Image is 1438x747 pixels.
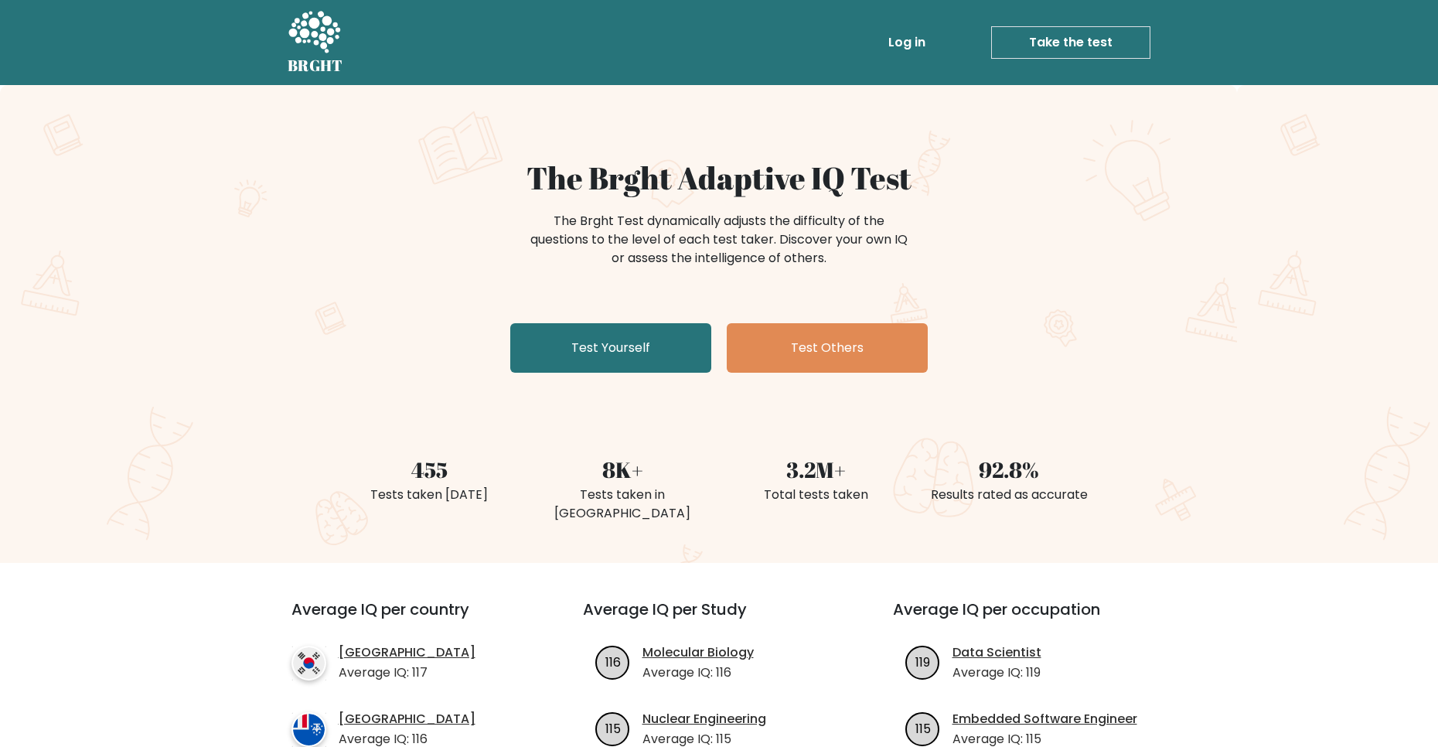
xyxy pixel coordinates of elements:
[893,600,1166,637] h3: Average IQ per occupation
[642,663,754,682] p: Average IQ: 116
[342,486,516,504] div: Tests taken [DATE]
[915,719,930,737] text: 115
[526,212,912,268] div: The Brght Test dynamically adjusts the difficulty of the questions to the level of each test take...
[510,323,711,373] a: Test Yourself
[291,712,326,747] img: country
[605,719,620,737] text: 115
[535,486,710,523] div: Tests taken in [GEOGRAPHIC_DATA]
[952,663,1041,682] p: Average IQ: 119
[728,453,903,486] div: 3.2M+
[882,27,932,58] a: Log in
[342,159,1096,196] h1: The Brght Adaptive IQ Test
[922,453,1096,486] div: 92.8%
[605,653,620,670] text: 116
[642,710,766,728] a: Nuclear Engineering
[922,486,1096,504] div: Results rated as accurate
[291,646,326,680] img: country
[728,486,903,504] div: Total tests taken
[952,710,1137,728] a: Embedded Software Engineer
[915,653,930,670] text: 119
[291,600,527,637] h3: Average IQ per country
[583,600,856,637] h3: Average IQ per Study
[342,453,516,486] div: 455
[535,453,710,486] div: 8K+
[991,26,1150,59] a: Take the test
[339,643,475,662] a: [GEOGRAPHIC_DATA]
[339,710,475,728] a: [GEOGRAPHIC_DATA]
[339,663,475,682] p: Average IQ: 117
[642,643,754,662] a: Molecular Biology
[288,6,343,79] a: BRGHT
[952,643,1041,662] a: Data Scientist
[288,56,343,75] h5: BRGHT
[727,323,928,373] a: Test Others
